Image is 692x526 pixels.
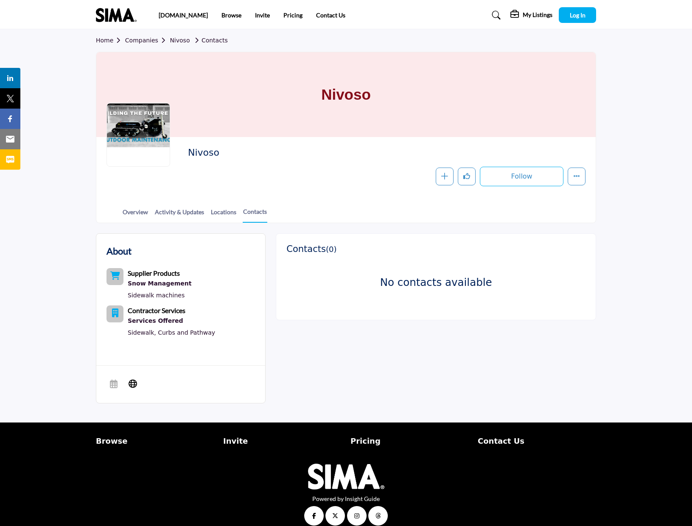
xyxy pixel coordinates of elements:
span: Log In [570,11,586,19]
a: Overview [122,207,148,222]
a: Contacts [243,207,267,223]
a: Snow Management [128,278,192,289]
button: More details [568,168,586,185]
h1: Nivoso [321,52,371,137]
a: Browse [96,435,214,447]
a: Contractor Services [128,308,185,314]
b: Contractor Services [128,306,185,314]
a: Search [484,8,506,22]
button: Follow [480,167,563,186]
span: 0 [329,245,333,254]
div: Snow management involves the removal, relocation, and mitigation of snow accumulation on roads, w... [128,278,192,289]
a: Services Offered [128,316,215,327]
a: Threads Link [368,506,388,526]
a: Contact Us [478,435,596,447]
button: Like [458,168,476,185]
img: site Logo [96,8,141,22]
img: No Site Logo [308,464,384,490]
a: Companies [125,37,170,44]
a: Facebook Link [304,506,324,526]
a: Contact Us [316,11,345,19]
a: Contacts [192,37,228,44]
a: Supplier Products [128,270,180,277]
a: Sidewalk, Curbs and Pathway [128,329,215,336]
h3: Contacts [286,244,336,255]
a: Pricing [283,11,303,19]
a: Powered by Insight Guide [312,495,380,502]
a: Instagram Link [347,506,367,526]
a: [DOMAIN_NAME] [159,11,208,19]
a: Activity & Updates [154,207,205,222]
div: Services Offered refers to the specific products, assistance, or expertise a business provides to... [128,316,215,327]
a: Invite [223,435,342,447]
a: Locations [210,207,237,222]
a: Sidewalk machines [128,292,185,299]
a: Pricing [350,435,469,447]
div: My Listings [510,10,552,20]
button: Log In [559,7,596,23]
h2: Nivoso [188,147,421,158]
a: Nivoso [170,37,190,44]
a: Browse [221,11,241,19]
a: Home [96,37,125,44]
span: ( ) [326,245,337,254]
button: Category Icon [106,305,123,322]
a: Twitter Link [325,506,345,526]
h3: No contacts available [308,276,564,288]
h5: My Listings [523,11,552,19]
button: Category Icon [106,268,123,285]
a: Invite [255,11,270,19]
b: Supplier Products [128,269,180,277]
h2: About [106,244,132,258]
